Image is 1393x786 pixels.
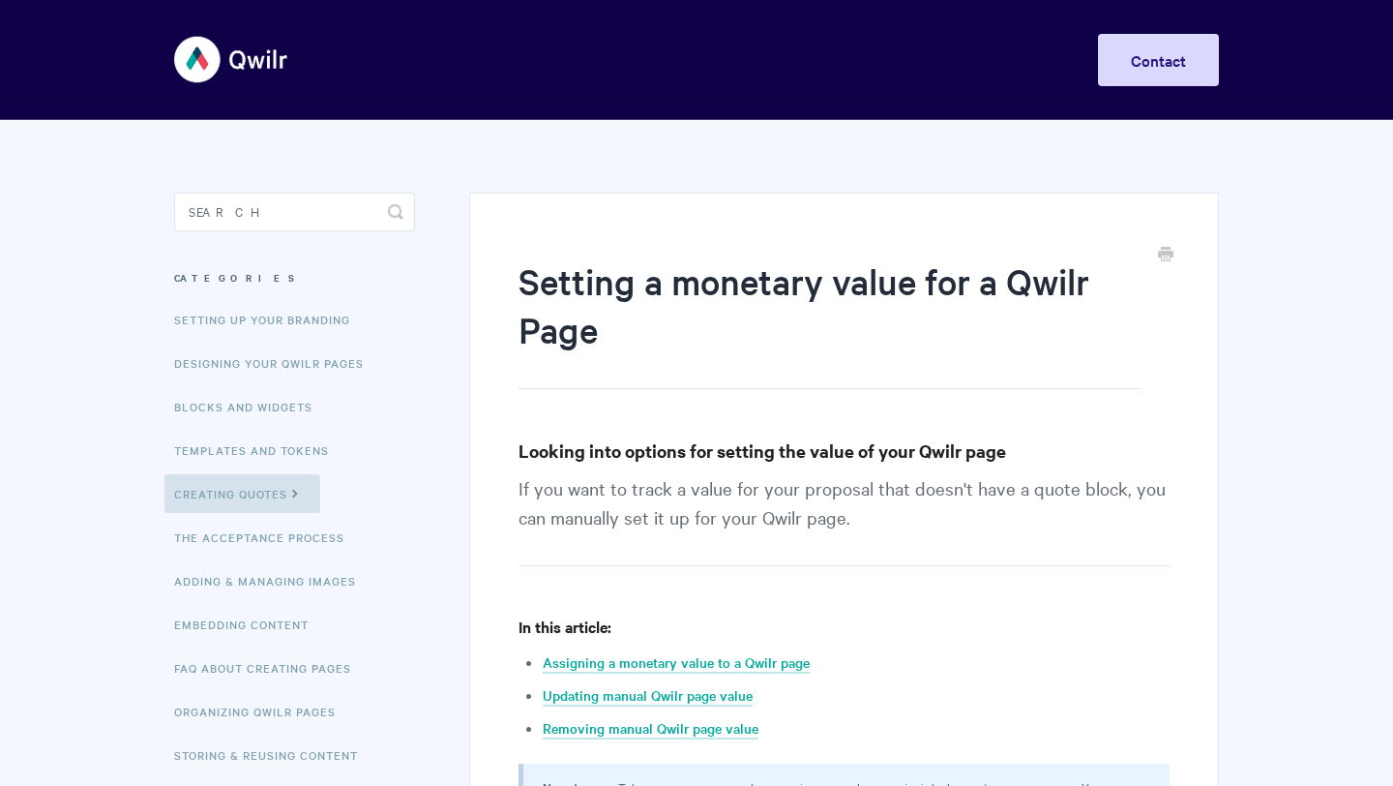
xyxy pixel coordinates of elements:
[174,300,365,339] a: Setting up your Branding
[1158,245,1173,266] a: Print this Article
[543,652,810,674] a: Assigning a monetary value to a Qwilr page
[174,649,366,687] a: FAQ About Creating Pages
[174,518,359,557] a: The Acceptance Process
[174,344,378,382] a: Designing Your Qwilr Pages
[174,692,350,731] a: Organizing Qwilr Pages
[519,257,1141,389] h1: Setting a monetary value for a Qwilr Page
[543,718,758,740] a: Removing manual Qwilr page value
[174,23,289,96] img: Qwilr Help Center
[174,736,372,774] a: Storing & Reusing Content
[174,561,370,600] a: Adding & Managing Images
[174,431,343,469] a: Templates and Tokens
[543,685,753,707] a: Updating manual Qwilr page value
[164,474,320,513] a: Creating Quotes
[519,473,1170,566] p: If you want to track a value for your proposal that doesn't have a quote block, you can manually ...
[174,605,323,644] a: Embedding Content
[1098,34,1219,86] a: Contact
[519,438,1170,465] h3: Looking into options for setting the value of your Qwilr page
[174,193,415,231] input: Search
[519,615,1170,639] h4: In this article:
[174,260,415,295] h3: Categories
[174,387,327,426] a: Blocks and Widgets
